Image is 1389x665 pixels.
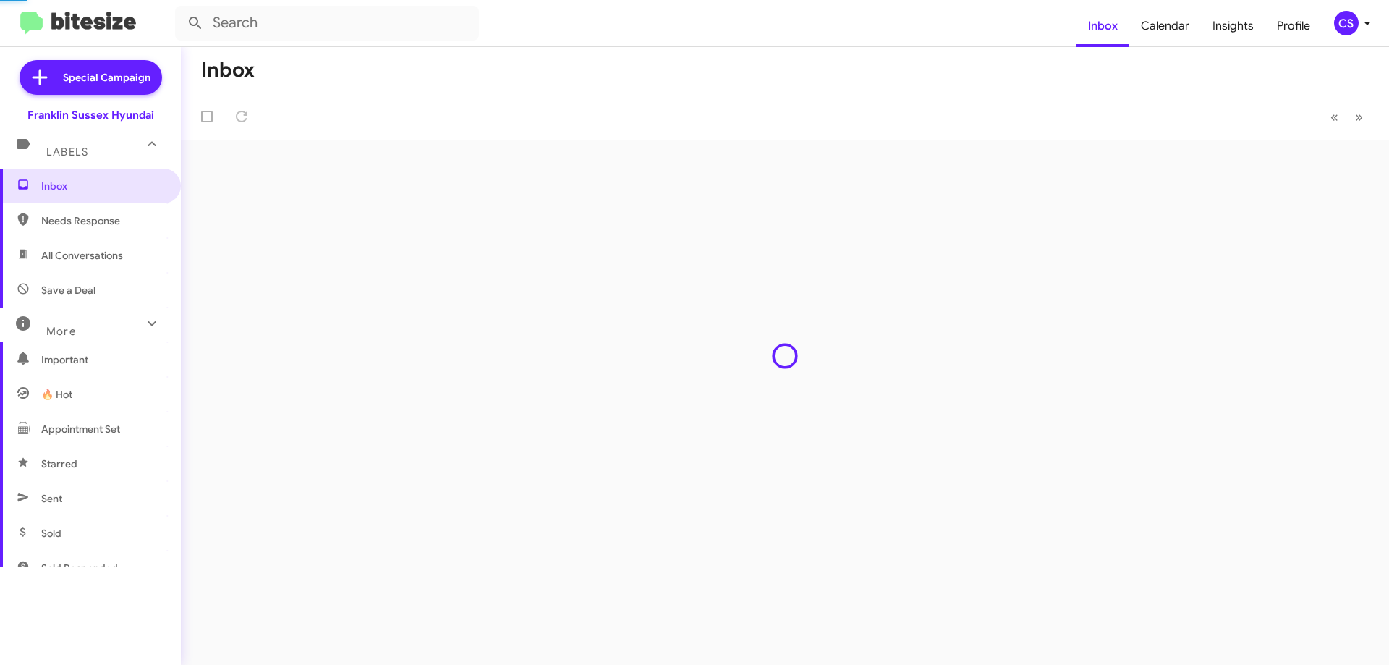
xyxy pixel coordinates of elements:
span: Sold [41,526,61,541]
div: CS [1334,11,1359,35]
a: Profile [1265,5,1322,47]
a: Inbox [1076,5,1129,47]
button: Next [1346,102,1372,132]
span: Starred [41,457,77,471]
nav: Page navigation example [1322,102,1372,132]
span: » [1355,108,1363,126]
div: Franklin Sussex Hyundai [27,108,154,122]
h1: Inbox [201,59,255,82]
button: CS [1322,11,1373,35]
span: « [1330,108,1338,126]
a: Special Campaign [20,60,162,95]
a: Calendar [1129,5,1201,47]
span: Special Campaign [63,70,150,85]
span: Sent [41,491,62,506]
span: Needs Response [41,213,164,228]
span: Labels [46,145,88,158]
button: Previous [1322,102,1347,132]
span: Inbox [41,179,164,193]
input: Search [175,6,479,41]
span: All Conversations [41,248,123,263]
span: 🔥 Hot [41,387,72,402]
span: More [46,325,76,338]
a: Insights [1201,5,1265,47]
span: Save a Deal [41,283,95,297]
span: Appointment Set [41,422,120,436]
span: Sold Responded [41,561,118,575]
span: Important [41,352,164,367]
